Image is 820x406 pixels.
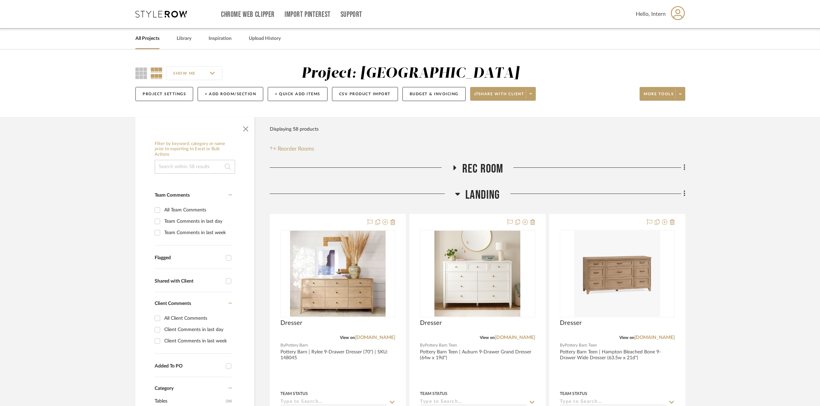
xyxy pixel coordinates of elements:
[560,391,587,397] div: Team Status
[270,122,319,136] div: Displaying 58 products
[155,278,222,284] div: Shared with Client
[155,160,235,174] input: Search within 58 results
[425,342,457,349] span: Pottery Barn Teen
[560,319,582,327] span: Dresser
[278,145,314,153] span: Reorder Rooms
[420,399,527,406] input: Type to Search…
[495,335,535,340] a: [DOMAIN_NAME]
[155,255,222,261] div: Flagged
[301,66,519,81] div: Project: [GEOGRAPHIC_DATA]
[619,336,634,340] span: View on
[135,87,193,101] button: Project Settings
[198,87,263,101] button: + Add Room/Section
[355,335,395,340] a: [DOMAIN_NAME]
[560,399,666,406] input: Type to Search…
[470,87,536,101] button: Share with client
[249,34,281,43] a: Upload History
[155,386,174,392] span: Category
[420,391,447,397] div: Team Status
[270,145,314,153] button: Reorder Rooms
[155,141,235,157] h6: Filter by keyword, category or name prior to exporting to Excel or Bulk Actions
[164,313,230,324] div: All Client Comments
[634,335,675,340] a: [DOMAIN_NAME]
[402,87,466,101] button: Budget & Invoicing
[155,193,190,198] span: Team Comments
[420,342,425,349] span: By
[285,12,331,18] a: Import Pinterest
[239,121,253,134] button: Close
[420,230,534,317] div: 0
[640,87,685,101] button: More tools
[644,91,674,102] span: More tools
[332,87,398,101] button: CSV Product Import
[280,399,387,406] input: Type to Search…
[434,231,520,317] img: Dresser
[565,342,597,349] span: Pottery Barn Teen
[285,342,308,349] span: Pottery Barn
[290,231,386,317] img: Dresser
[420,319,442,327] span: Dresser
[268,87,328,101] button: + Quick Add Items
[474,91,524,102] span: Share with client
[155,363,222,369] div: Added To PO
[164,336,230,347] div: Client Comments in last week
[341,12,362,18] a: Support
[340,336,355,340] span: View on
[135,34,159,43] a: All Projects
[560,342,565,349] span: By
[480,336,495,340] span: View on
[209,34,232,43] a: Inspiration
[280,319,302,327] span: Dresser
[574,231,660,317] img: Dresser
[155,301,191,306] span: Client Comments
[164,205,230,216] div: All Team Comments
[280,342,285,349] span: By
[280,391,308,397] div: Team Status
[465,188,500,202] span: Landing
[462,162,503,176] span: Rec Room
[164,324,230,335] div: Client Comments in last day
[636,10,666,18] span: Hello, Intern
[164,216,230,227] div: Team Comments in last day
[177,34,191,43] a: Library
[221,12,275,18] a: Chrome Web Clipper
[164,227,230,238] div: Team Comments in last week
